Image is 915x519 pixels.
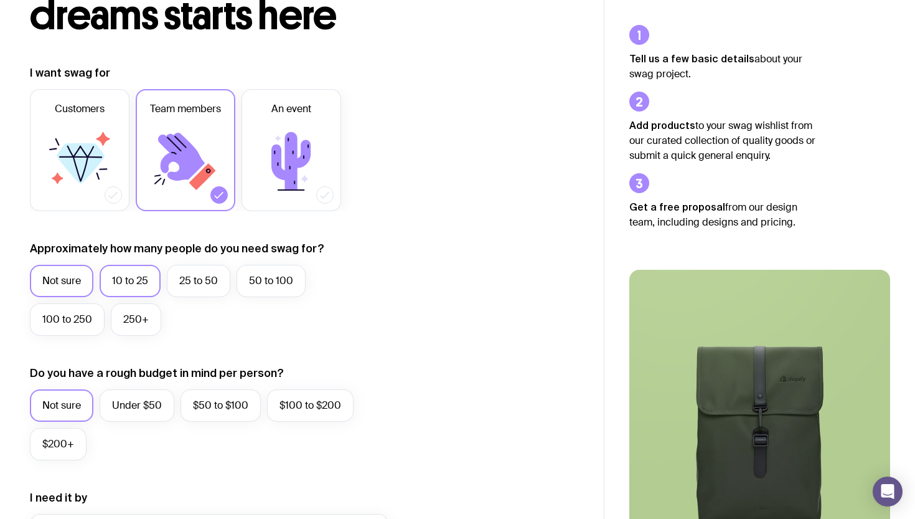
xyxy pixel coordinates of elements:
label: Approximately how many people do you need swag for? [30,241,324,256]
label: 50 to 100 [237,265,306,297]
label: $50 to $100 [181,389,261,422]
strong: Get a free proposal [629,201,725,212]
label: Under $50 [100,389,174,422]
label: 100 to 250 [30,303,105,336]
label: Not sure [30,389,93,422]
strong: Tell us a few basic details [629,53,754,64]
label: $200+ [30,428,87,460]
p: about your swag project. [629,51,816,82]
span: Team members [150,102,221,117]
label: 25 to 50 [167,265,230,297]
div: Open Intercom Messenger [873,477,903,507]
span: Customers [55,102,105,117]
label: 10 to 25 [100,265,161,297]
label: Do you have a rough budget in mind per person? [30,366,284,381]
strong: Add products [629,120,695,131]
p: from our design team, including designs and pricing. [629,199,816,230]
label: Not sure [30,265,93,297]
p: to your swag wishlist from our curated collection of quality goods or submit a quick general enqu... [629,118,816,163]
span: An event [271,102,311,117]
label: I want swag for [30,65,110,80]
label: I need it by [30,490,87,505]
label: $100 to $200 [267,389,354,422]
label: 250+ [111,303,161,336]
